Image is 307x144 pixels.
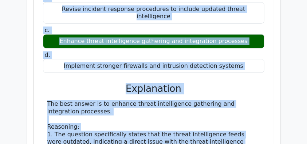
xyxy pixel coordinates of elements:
[43,59,264,73] div: Implement stronger firewalls and intrusion detection systems
[43,34,264,48] div: Enhance threat intelligence gathering and integration processes
[47,83,260,94] h3: Explanation
[45,51,50,58] span: d.
[45,27,50,34] span: c.
[43,2,264,24] div: Revise incident response procedures to include updated threat intelligence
